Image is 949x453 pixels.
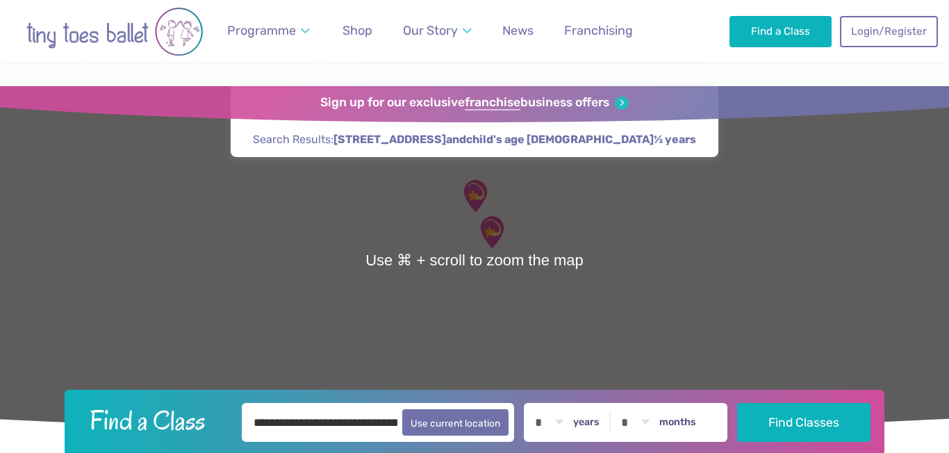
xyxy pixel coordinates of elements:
span: News [502,23,534,38]
label: months [659,416,696,429]
img: tiny toes ballet [17,7,212,56]
strong: franchise [465,95,520,110]
a: Login/Register [840,16,937,47]
a: Find a Class [729,16,832,47]
a: News [496,15,540,47]
span: Shop [343,23,372,38]
strong: and [333,133,696,146]
span: child's age [DEMOGRAPHIC_DATA]½ years [466,132,696,147]
button: Use current location [402,409,509,436]
a: Shop [336,15,379,47]
span: Franchising [564,23,633,38]
span: Our Story [403,23,458,38]
a: Programme [221,15,317,47]
a: Our Story [397,15,479,47]
a: Franchising [558,15,639,47]
button: Find Classes [737,403,871,442]
h2: Find a Class [79,403,233,438]
span: Programme [227,23,296,38]
a: Sign up for our exclusivefranchisebusiness offers [320,95,628,110]
label: years [573,416,600,429]
div: Kenilworth School [458,179,493,213]
span: [STREET_ADDRESS] [333,132,446,147]
div: Lillington Social Club [474,215,509,249]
